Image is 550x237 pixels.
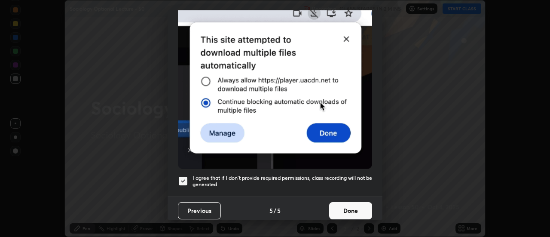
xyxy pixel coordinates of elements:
button: Previous [178,202,221,219]
button: Done [329,202,372,219]
h5: I agree that if I don't provide required permissions, class recording will not be generated [192,175,372,188]
h4: 5 [269,206,273,215]
h4: 5 [277,206,281,215]
h4: / [274,206,276,215]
